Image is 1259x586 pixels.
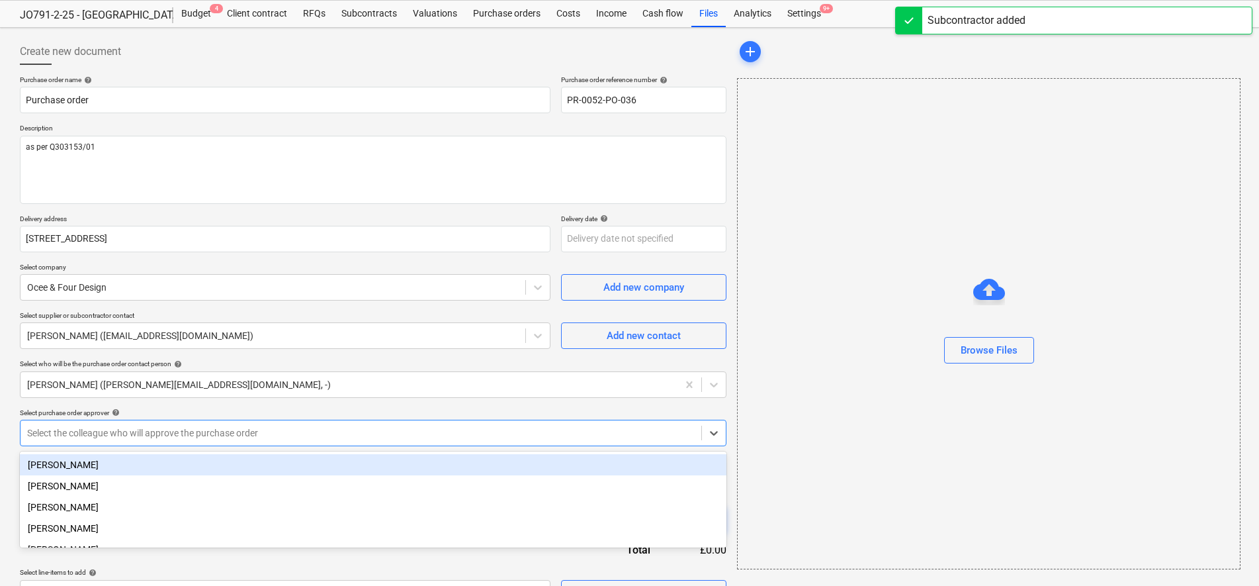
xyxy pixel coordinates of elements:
[20,539,726,560] div: [PERSON_NAME]
[210,4,223,13] span: 4
[779,1,829,27] a: Settings9+
[20,475,726,497] div: [PERSON_NAME]
[20,75,550,84] div: Purchase order name
[928,13,1025,28] div: Subcontractor added
[20,124,726,135] p: Description
[86,569,97,577] span: help
[657,76,668,84] span: help
[20,44,121,60] span: Create new document
[20,9,157,23] div: JO791-2-25 - [GEOGRAPHIC_DATA] [GEOGRAPHIC_DATA]
[820,4,833,13] span: 9+
[634,1,691,27] a: Cash flow
[20,475,726,497] div: Joe Elder
[588,1,634,27] a: Income
[20,539,726,560] div: Andrew Baker
[561,322,726,349] button: Add new contact
[20,497,726,518] div: Rebecca Revell
[961,342,1018,359] div: Browse Files
[561,215,726,223] div: Delivery date
[20,409,726,417] div: Select purchase order approver
[944,337,1034,364] button: Browse Files
[672,542,727,558] div: £0.00
[597,215,608,222] span: help
[20,87,550,113] input: Document name
[607,327,681,344] div: Add new contact
[548,1,588,27] a: Costs
[465,1,548,27] a: Purchase orders
[219,1,295,27] a: Client contract
[561,226,726,252] input: Delivery date not specified
[20,454,726,475] div: [PERSON_NAME]
[20,518,726,539] div: Sam Ripley
[20,518,726,539] div: [PERSON_NAME]
[20,226,550,252] input: Delivery address
[737,78,1240,569] div: Browse Files
[171,360,182,368] span: help
[20,454,726,475] div: Neil Worstenholme
[603,279,684,296] div: Add new company
[742,44,758,60] span: add
[109,409,120,416] span: help
[20,215,550,226] p: Delivery address
[561,75,726,84] div: Purchase order reference number
[561,274,726,301] button: Add new company
[295,1,333,27] a: RFQs
[561,87,726,113] input: Reference number
[81,76,92,84] span: help
[333,1,405,27] a: Subcontracts
[779,1,829,27] div: Settings
[405,1,465,27] a: Valuations
[173,1,219,27] div: Budget
[691,1,726,27] a: Files
[20,497,726,518] div: [PERSON_NAME]
[20,263,550,274] p: Select company
[20,311,550,322] p: Select supplier or subcontractor contact
[20,360,726,368] div: Select who will be the purchase order contact person
[554,542,671,558] div: Total
[1193,522,1259,586] iframe: Chat Widget
[20,568,550,577] div: Select line-items to add
[726,1,779,27] a: Analytics
[20,136,726,204] textarea: as per Q303153/01
[173,1,219,27] a: Budget4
